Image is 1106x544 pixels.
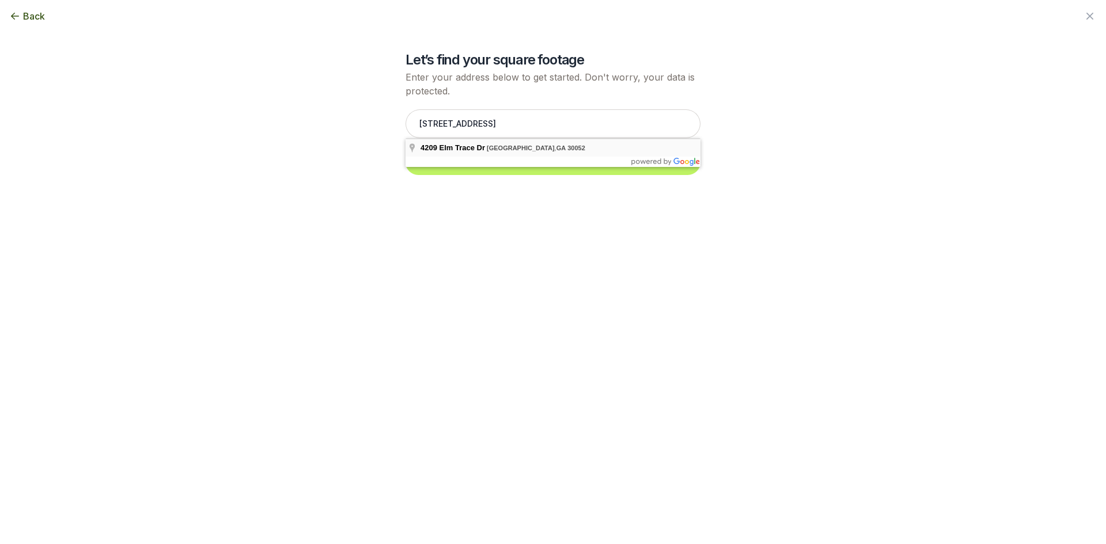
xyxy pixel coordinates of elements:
[23,9,45,23] span: Back
[421,143,437,152] span: 4209
[406,70,700,98] p: Enter your address below to get started. Don't worry, your data is protected.
[567,144,585,151] span: 30052
[440,143,486,152] span: Elm Trace Dr
[406,51,700,69] h2: Let’s find your square footage
[487,144,585,151] span: ,
[556,144,566,151] span: GA
[406,109,700,138] input: Enter your address
[9,9,45,23] button: Back
[487,144,555,151] span: [GEOGRAPHIC_DATA]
